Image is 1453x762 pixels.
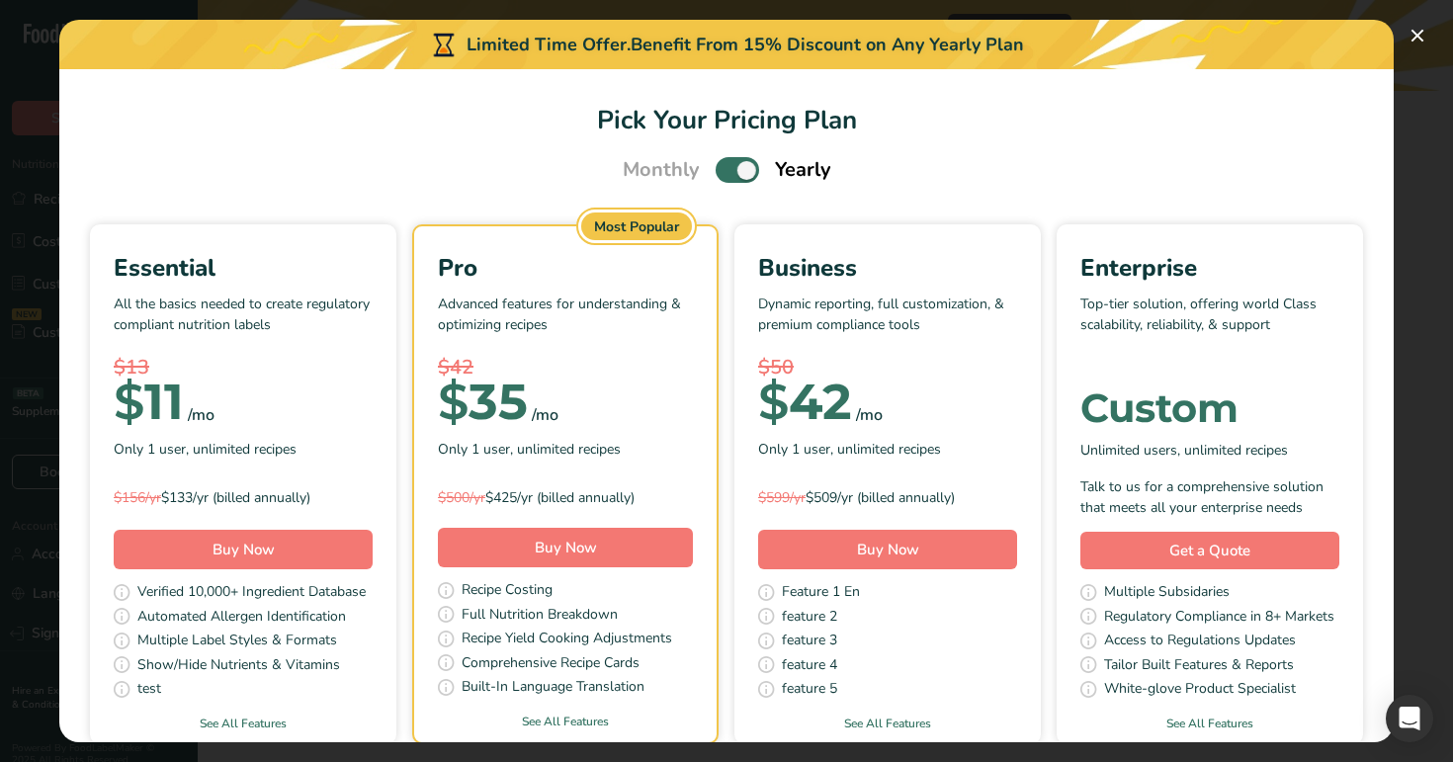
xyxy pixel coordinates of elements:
[782,630,837,654] span: feature 3
[137,678,161,703] span: test
[462,676,644,701] span: Built-In Language Translation
[114,487,373,508] div: $133/yr (billed annually)
[535,538,597,557] span: Buy Now
[114,488,161,507] span: $156/yr
[1080,532,1339,570] a: Get a Quote
[213,540,275,559] span: Buy Now
[1080,294,1339,353] p: Top-tier solution, offering world Class scalability, reliability, & support
[782,654,837,679] span: feature 4
[775,155,831,185] span: Yearly
[1080,476,1339,518] div: Talk to us for a comprehensive solution that meets all your enterprise needs
[438,250,693,286] div: Pro
[114,294,373,353] p: All the basics needed to create regulatory compliant nutrition labels
[758,439,941,460] span: Only 1 user, unlimited recipes
[631,32,1024,58] div: Benefit From 15% Discount on Any Yearly Plan
[1104,654,1294,679] span: Tailor Built Features & Reports
[623,155,700,185] span: Monthly
[114,372,144,432] span: $
[438,353,693,382] div: $42
[532,403,558,427] div: /mo
[137,654,340,679] span: Show/Hide Nutrients & Vitamins
[462,579,553,604] span: Recipe Costing
[1104,678,1296,703] span: White-glove Product Specialist
[137,630,337,654] span: Multiple Label Styles & Formats
[734,715,1041,732] a: See All Features
[1104,581,1230,606] span: Multiple Subsidaries
[782,581,860,606] span: Feature 1 En
[782,606,837,631] span: feature 2
[1169,540,1250,562] span: Get a Quote
[114,250,373,286] div: Essential
[1080,440,1288,461] span: Unlimited users, unlimited recipes
[438,294,693,353] p: Advanced features for understanding & optimizing recipes
[758,250,1017,286] div: Business
[1080,250,1339,286] div: Enterprise
[90,715,396,732] a: See All Features
[857,540,919,559] span: Buy Now
[438,487,693,508] div: $425/yr (billed annually)
[1104,606,1334,631] span: Regulatory Compliance in 8+ Markets
[438,439,621,460] span: Only 1 user, unlimited recipes
[581,212,692,240] div: Most Popular
[438,382,528,422] div: 35
[414,713,717,730] a: See All Features
[1104,630,1296,654] span: Access to Regulations Updates
[462,628,672,652] span: Recipe Yield Cooking Adjustments
[114,382,184,422] div: 11
[137,581,366,606] span: Verified 10,000+ Ingredient Database
[758,487,1017,508] div: $509/yr (billed annually)
[1386,695,1433,742] div: Open Intercom Messenger
[758,382,852,422] div: 42
[758,530,1017,569] button: Buy Now
[114,439,297,460] span: Only 1 user, unlimited recipes
[438,372,469,432] span: $
[114,353,373,382] div: $13
[1080,388,1339,428] div: Custom
[114,530,373,569] button: Buy Now
[782,678,837,703] span: feature 5
[758,488,806,507] span: $599/yr
[758,372,789,432] span: $
[758,353,1017,382] div: $50
[462,652,640,677] span: Comprehensive Recipe Cards
[83,101,1370,139] h1: Pick Your Pricing Plan
[856,403,883,427] div: /mo
[438,528,693,567] button: Buy Now
[188,403,214,427] div: /mo
[1057,715,1363,732] a: See All Features
[137,606,346,631] span: Automated Allergen Identification
[462,604,618,629] span: Full Nutrition Breakdown
[438,488,485,507] span: $500/yr
[59,20,1394,69] div: Limited Time Offer.
[758,294,1017,353] p: Dynamic reporting, full customization, & premium compliance tools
